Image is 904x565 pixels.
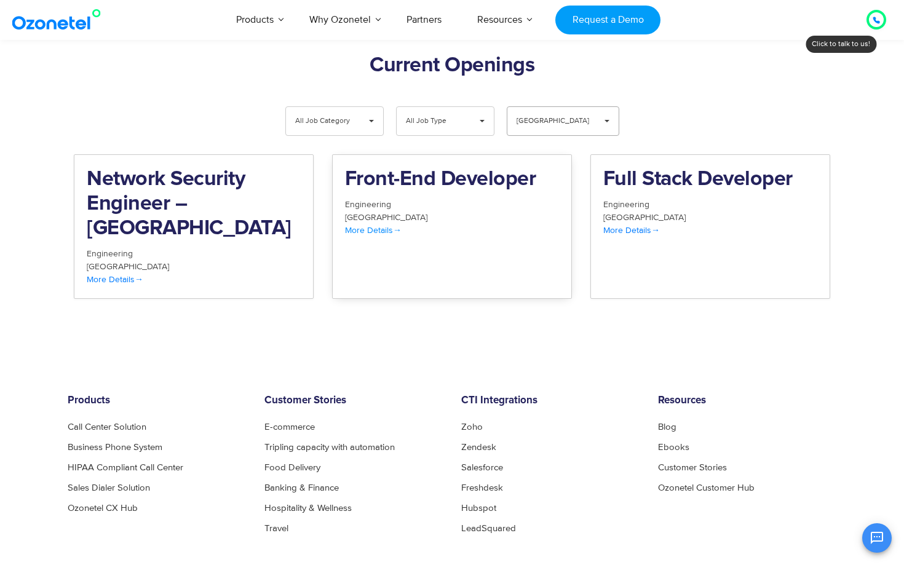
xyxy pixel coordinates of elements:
[603,199,649,210] span: Engineering
[68,463,183,472] a: HIPAA Compliant Call Center
[555,6,660,34] a: Request a Demo
[74,154,314,299] a: Network Security Engineer – [GEOGRAPHIC_DATA] Engineering [GEOGRAPHIC_DATA] More Details
[68,443,162,452] a: Business Phone System
[461,504,496,513] a: Hubspot
[461,422,483,432] a: Zoho
[295,107,354,135] span: All Job Category
[345,225,402,235] span: More Details
[658,395,836,407] h6: Resources
[68,395,246,407] h6: Products
[345,212,427,223] span: [GEOGRAPHIC_DATA]
[264,504,352,513] a: Hospitality & Wellness
[595,107,619,135] span: ▾
[461,483,503,492] a: Freshdesk
[590,154,830,299] a: Full Stack Developer Engineering [GEOGRAPHIC_DATA] More Details
[517,107,589,135] span: [GEOGRAPHIC_DATA]
[461,395,640,407] h6: CTI Integrations
[461,443,496,452] a: Zendesk
[68,422,146,432] a: Call Center Solution
[264,443,395,452] a: Tripling capacity with automation
[461,524,516,533] a: LeadSquared
[87,167,301,241] h2: Network Security Engineer – [GEOGRAPHIC_DATA]
[658,483,755,492] a: Ozonetel Customer Hub
[360,107,383,135] span: ▾
[264,524,288,533] a: Travel
[87,261,169,272] span: [GEOGRAPHIC_DATA]
[461,463,503,472] a: Salesforce
[345,167,559,192] h2: Front-End Developer
[332,154,572,299] a: Front-End Developer Engineering [GEOGRAPHIC_DATA] More Details
[264,463,320,472] a: Food Delivery
[68,483,150,492] a: Sales Dialer Solution
[658,463,727,472] a: Customer Stories
[264,395,443,407] h6: Customer Stories
[68,504,138,513] a: Ozonetel CX Hub
[406,107,464,135] span: All Job Type
[658,422,676,432] a: Blog
[345,199,391,210] span: Engineering
[862,523,892,553] button: Open chat
[264,422,315,432] a: E-commerce
[603,167,817,192] h2: Full Stack Developer
[264,483,339,492] a: Banking & Finance
[87,274,143,285] span: More Details
[603,225,660,235] span: More Details
[658,443,689,452] a: Ebooks
[603,212,686,223] span: [GEOGRAPHIC_DATA]
[87,248,133,259] span: Engineering
[470,107,494,135] span: ▾
[74,53,830,78] h2: Current Openings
